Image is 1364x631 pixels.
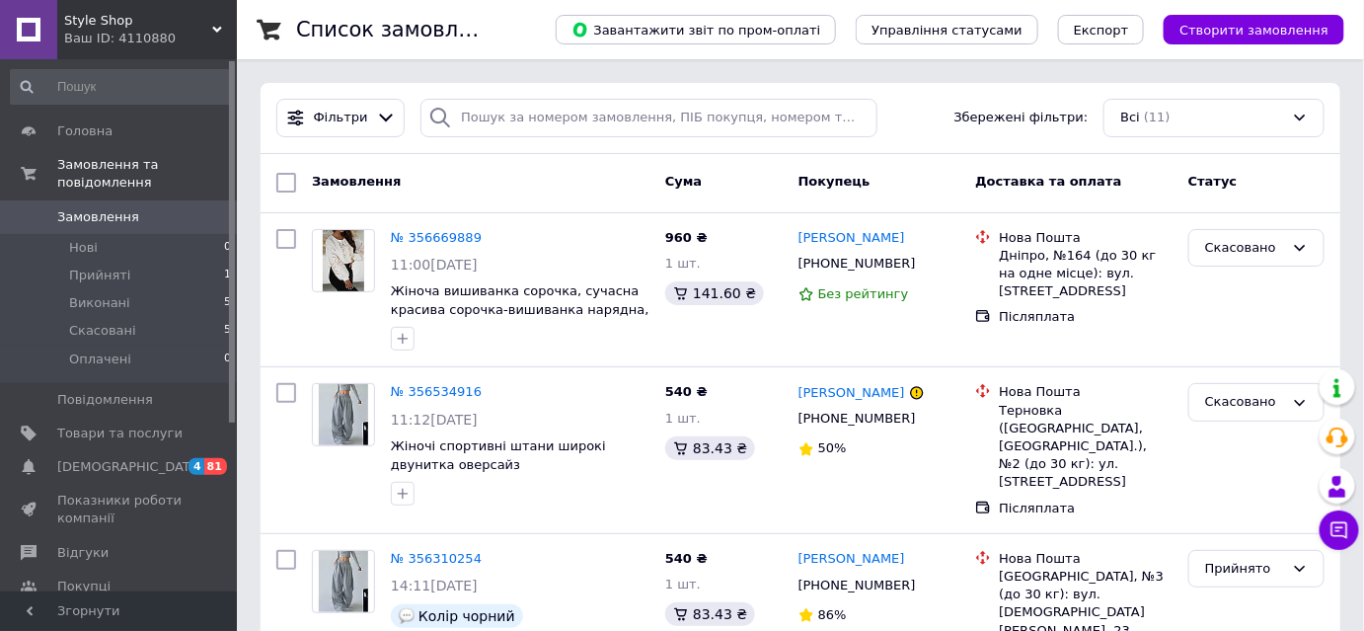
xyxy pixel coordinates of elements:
a: № 356669889 [391,230,482,245]
span: Завантажити звіт по пром-оплаті [571,21,820,39]
span: Товари та послуги [57,425,183,442]
span: 1 шт. [665,577,701,592]
span: Експорт [1074,23,1129,38]
div: [PHONE_NUMBER] [795,573,920,598]
input: Пошук за номером замовлення, ПІБ покупця, номером телефону, Email, номером накладної [420,99,877,137]
span: 960 ₴ [665,230,708,245]
button: Чат з покупцем [1320,511,1359,550]
a: Фото товару [312,550,375,613]
a: [PERSON_NAME] [798,550,905,569]
span: Фільтри [314,109,368,127]
a: [PERSON_NAME] [798,384,905,403]
div: Ваш ID: 4110880 [64,30,237,47]
span: Створити замовлення [1179,23,1328,38]
span: Виконані [69,294,130,312]
div: Дніпро, №164 (до 30 кг на одне місце): вул. [STREET_ADDRESS] [999,247,1173,301]
span: 81 [204,458,227,475]
h1: Список замовлень [296,18,496,41]
span: Покупці [57,578,111,595]
span: 540 ₴ [665,384,708,399]
span: Показники роботи компанії [57,492,183,527]
span: 540 ₴ [665,551,708,566]
div: 83.43 ₴ [665,436,755,460]
span: Без рейтингу [818,286,909,301]
span: Доставка та оплата [975,174,1121,189]
span: Головна [57,122,113,140]
a: [PERSON_NAME] [798,229,905,248]
span: Скасовані [69,322,136,340]
span: Відгуки [57,544,109,562]
span: Style Shop [64,12,212,30]
span: 1 [224,267,231,284]
div: Нова Пошта [999,550,1173,568]
input: Пошук [10,69,233,105]
span: Управління статусами [871,23,1023,38]
a: № 356310254 [391,551,482,566]
span: 1 шт. [665,256,701,271]
span: Прийняті [69,267,130,284]
span: 1 шт. [665,411,701,426]
span: Всі [1120,109,1140,127]
button: Управління статусами [856,15,1038,44]
img: Фото товару [319,551,369,612]
div: Скасовано [1205,392,1284,413]
img: Фото товару [319,384,369,445]
img: Фото товару [323,230,364,291]
span: 11:00[DATE] [391,257,478,273]
span: Замовлення [312,174,401,189]
span: 0 [224,351,231,368]
span: Оплачені [69,351,131,368]
span: Замовлення [57,208,139,226]
span: Статус [1188,174,1238,189]
div: Терновка ([GEOGRAPHIC_DATA], [GEOGRAPHIC_DATA].), №2 (до 30 кг): ул. [STREET_ADDRESS] [999,402,1173,492]
span: Колір чорний [418,608,515,624]
a: Створити замовлення [1144,22,1344,37]
a: Фото товару [312,383,375,446]
div: Прийнято [1205,559,1284,580]
span: 5 [224,294,231,312]
div: 83.43 ₴ [665,602,755,626]
div: 141.60 ₴ [665,281,764,305]
button: Експорт [1058,15,1145,44]
img: :speech_balloon: [399,608,415,624]
span: Повідомлення [57,391,153,409]
a: Фото товару [312,229,375,292]
span: Замовлення та повідомлення [57,156,237,192]
div: Післяплата [999,500,1173,517]
div: Післяплата [999,308,1173,326]
span: [DEMOGRAPHIC_DATA] [57,458,203,476]
span: 11:12[DATE] [391,412,478,428]
span: 4 [189,458,204,475]
span: Cума [665,174,702,189]
div: [PHONE_NUMBER] [795,406,920,432]
a: Жіночі спортивні штани широкі двунитка оверсайз [391,438,606,472]
span: 0 [224,239,231,257]
span: Збережені фільтри: [954,109,1089,127]
a: № 356534916 [391,384,482,399]
span: 5 [224,322,231,340]
div: Нова Пошта [999,229,1173,247]
button: Створити замовлення [1164,15,1344,44]
span: 50% [818,440,847,455]
span: 14:11[DATE] [391,578,478,593]
span: (11) [1144,110,1171,124]
div: Скасовано [1205,238,1284,259]
a: Жіноча вишиванка сорочка, сучасна красива сорочка-вишиванка нарядна, святкова сорочка вишита, виш... [391,283,649,354]
span: Покупець [798,174,871,189]
div: [PHONE_NUMBER] [795,251,920,276]
button: Завантажити звіт по пром-оплаті [556,15,836,44]
div: Нова Пошта [999,383,1173,401]
span: 86% [818,607,847,622]
span: Нові [69,239,98,257]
